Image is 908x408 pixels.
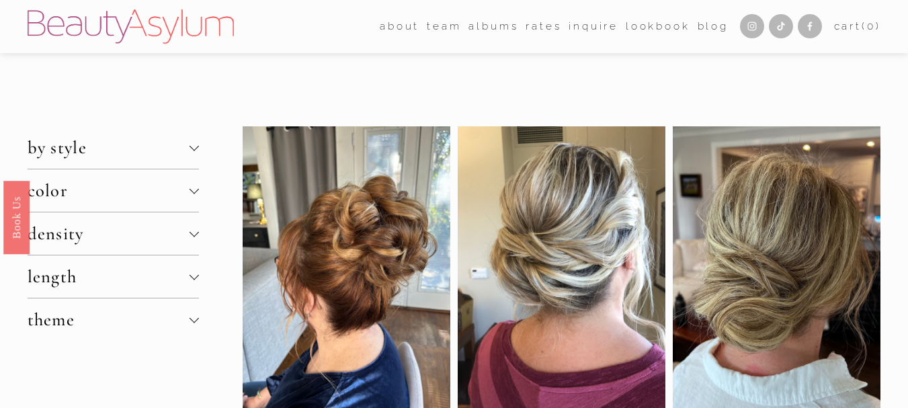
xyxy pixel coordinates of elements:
button: length [28,255,200,298]
a: Facebook [798,14,822,38]
a: albums [468,16,518,37]
a: TikTok [769,14,793,38]
a: Instagram [740,14,764,38]
span: color [28,179,190,202]
span: length [28,266,190,288]
button: theme [28,298,200,341]
a: Inquire [569,16,618,37]
span: team [427,17,461,36]
button: density [28,212,200,255]
span: density [28,222,190,245]
a: folder dropdown [427,16,461,37]
span: ( ) [862,20,881,32]
img: Beauty Asylum | Bridal Hair &amp; Makeup Charlotte &amp; Atlanta [28,9,234,44]
button: by style [28,126,200,169]
span: about [380,17,419,36]
a: Book Us [3,180,30,253]
span: 0 [867,20,876,32]
span: by style [28,136,190,159]
span: theme [28,309,190,331]
a: Blog [698,16,729,37]
a: Rates [526,16,561,37]
a: folder dropdown [380,16,419,37]
button: color [28,169,200,212]
a: 0 items in cart [834,17,881,36]
a: Lookbook [626,16,690,37]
